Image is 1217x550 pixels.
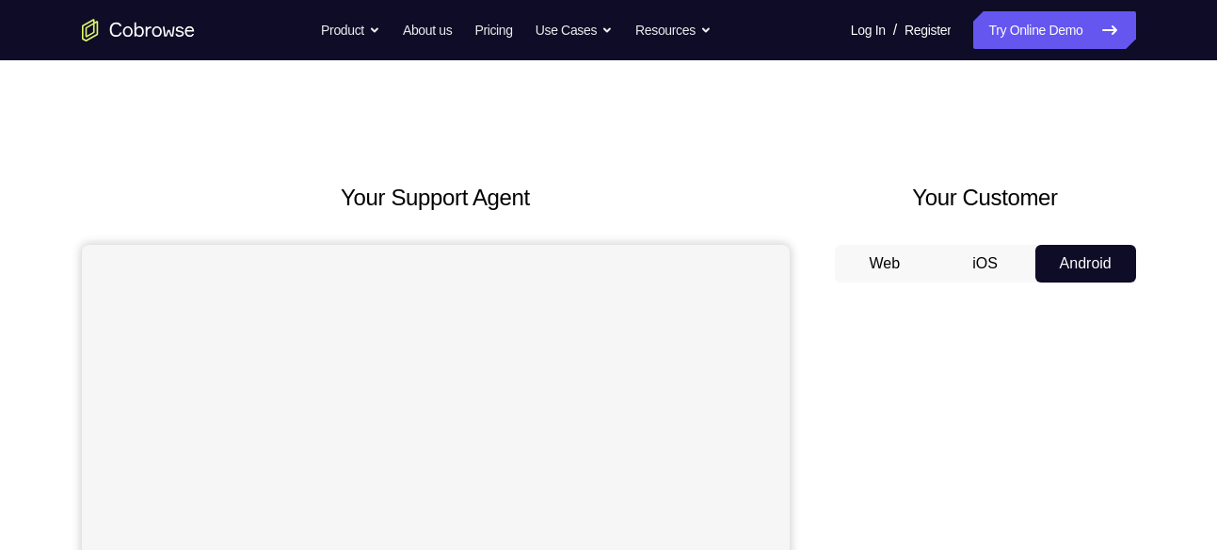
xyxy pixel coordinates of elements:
button: Android [1035,245,1136,283]
a: Log In [851,11,886,49]
button: Product [321,11,380,49]
button: Resources [635,11,712,49]
button: Web [835,245,936,283]
a: Register [905,11,951,49]
a: Try Online Demo [973,11,1135,49]
a: Pricing [474,11,512,49]
span: / [893,19,897,41]
h2: Your Support Agent [82,181,790,215]
button: Use Cases [536,11,613,49]
a: Go to the home page [82,19,195,41]
h2: Your Customer [835,181,1136,215]
button: iOS [935,245,1035,283]
a: About us [403,11,452,49]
